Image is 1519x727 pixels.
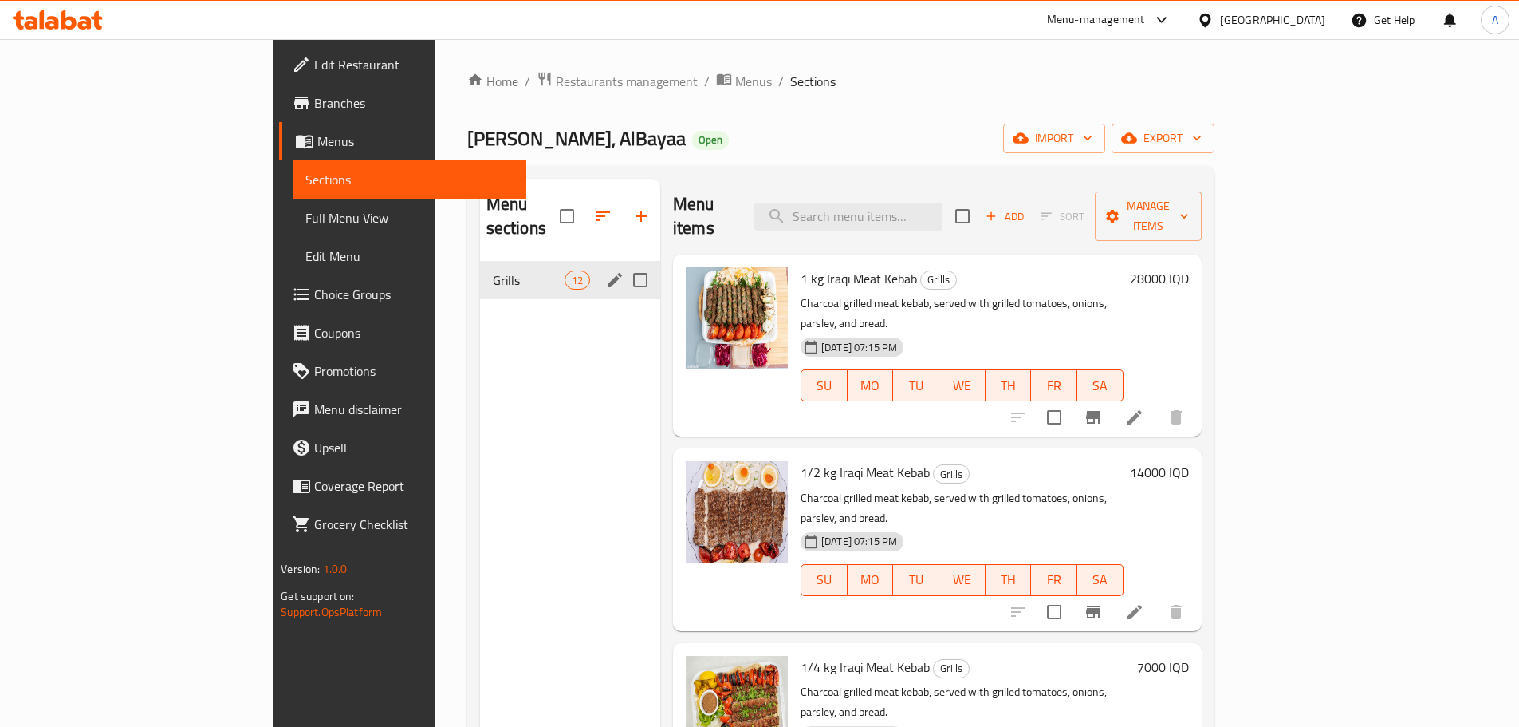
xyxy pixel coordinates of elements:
[281,602,382,622] a: Support.OpsPlatform
[1125,408,1144,427] a: Edit menu item
[686,461,788,563] img: 1/2 kg Iraqi Meat Kebab
[979,204,1030,229] span: Add item
[305,170,514,189] span: Sections
[584,197,622,235] span: Sort sections
[314,515,514,534] span: Grocery Checklist
[622,197,660,235] button: Add section
[893,369,939,401] button: TU
[986,564,1032,596] button: TH
[778,72,784,91] li: /
[921,271,956,289] span: Grills
[854,374,887,397] span: MO
[305,208,514,227] span: Full Menu View
[716,71,772,92] a: Menus
[1095,192,1202,241] button: Manage items
[279,352,526,390] a: Promotions
[1220,11,1325,29] div: [GEOGRAPHIC_DATA]
[692,131,729,150] div: Open
[1130,267,1189,290] h6: 28000 IQD
[893,564,939,596] button: TU
[920,271,957,290] div: Grills
[1157,593,1195,631] button: delete
[1112,124,1214,153] button: export
[293,199,526,237] a: Full Menu View
[735,72,772,91] span: Menus
[293,160,526,199] a: Sections
[815,340,903,355] span: [DATE] 07:15 PM
[899,374,933,397] span: TU
[933,464,970,484] div: Grills
[537,71,698,92] a: Restaurants management
[899,568,933,591] span: TU
[305,247,514,266] span: Edit Menu
[808,374,841,397] span: SU
[467,121,686,156] span: [PERSON_NAME], AlBayaa
[992,568,1025,591] span: TH
[801,564,848,596] button: SU
[493,271,565,290] span: Grills
[754,203,942,231] input: search
[314,55,514,74] span: Edit Restaurant
[525,72,530,91] li: /
[801,488,1124,528] p: Charcoal grilled meat kebab, served with grilled tomatoes, onions, parsley, and bread.
[279,275,526,314] a: Choice Groups
[1037,374,1071,397] span: FR
[686,267,788,369] img: 1 kg Iraqi Meat Kebab
[279,122,526,160] a: Menus
[314,323,514,342] span: Coupons
[801,682,1131,722] p: Charcoal grilled meat kebab, served with grilled tomatoes, onions, parsley, and bread.
[1037,568,1071,591] span: FR
[279,84,526,122] a: Branches
[556,72,698,91] span: Restaurants management
[848,369,894,401] button: MO
[854,568,887,591] span: MO
[314,476,514,496] span: Coverage Report
[279,314,526,352] a: Coupons
[1130,461,1189,484] h6: 14000 IQD
[480,255,660,306] nav: Menu sections
[934,659,969,678] span: Grills
[279,467,526,505] a: Coverage Report
[790,72,836,91] span: Sections
[1077,564,1124,596] button: SA
[692,133,729,147] span: Open
[801,655,930,679] span: 1/4 kg Iraqi Meat Kebab
[467,71,1214,92] nav: breadcrumb
[1047,10,1145,30] div: Menu-management
[1030,204,1095,229] span: Select section first
[279,505,526,543] a: Grocery Checklist
[801,294,1124,334] p: Charcoal grilled meat kebab, served with grilled tomatoes, onions, parsley, and bread.
[1077,369,1124,401] button: SA
[281,586,354,606] span: Get support on:
[939,369,986,401] button: WE
[848,564,894,596] button: MO
[314,285,514,304] span: Choice Groups
[801,267,917,290] span: 1 kg Iraqi Meat Kebab
[939,564,986,596] button: WE
[808,568,841,591] span: SU
[314,93,514,113] span: Branches
[1016,128,1092,148] span: import
[983,207,1026,226] span: Add
[279,45,526,84] a: Edit Restaurant
[314,362,514,381] span: Promotions
[1003,124,1105,153] button: import
[946,374,979,397] span: WE
[946,568,979,591] span: WE
[1031,369,1077,401] button: FR
[1037,401,1071,434] span: Select to update
[1108,196,1189,236] span: Manage items
[1157,398,1195,437] button: delete
[946,200,979,233] span: Select section
[279,390,526,429] a: Menu disclaimer
[565,271,590,290] div: items
[314,438,514,457] span: Upsell
[1074,593,1112,631] button: Branch-specific-item
[1125,603,1144,622] a: Edit menu item
[565,273,589,288] span: 12
[1492,11,1498,29] span: A
[673,192,735,240] h2: Menu items
[1074,398,1112,437] button: Branch-specific-item
[992,374,1025,397] span: TH
[933,659,970,678] div: Grills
